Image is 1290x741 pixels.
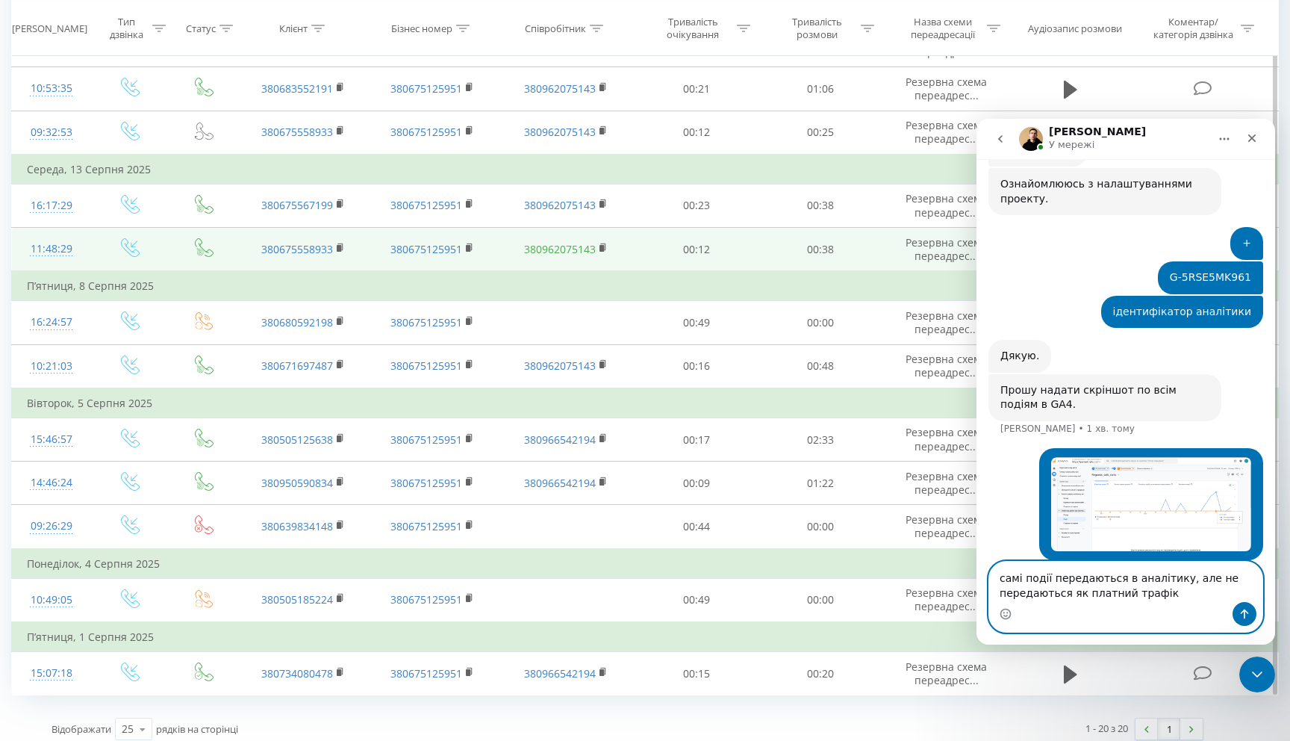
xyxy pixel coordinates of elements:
[758,344,882,388] td: 00:48
[525,22,586,34] div: Співробітник
[261,242,333,256] a: 380675558933
[261,359,333,373] a: 380671697487
[906,425,987,453] span: Резервна схема переадрес...
[777,16,857,41] div: Тривалість розмови
[261,432,333,447] a: 380505125638
[12,155,1279,185] td: Середа, 13 Серпня 2025
[12,622,1279,652] td: П’ятниця, 1 Серпня 2025
[52,722,111,736] span: Відображати
[635,111,758,155] td: 00:12
[906,469,987,497] span: Резервна схема переадрес...
[653,16,733,41] div: Тривалість очікування
[635,418,758,462] td: 00:17
[635,228,758,272] td: 00:12
[390,666,462,680] a: 380675125951
[758,652,882,695] td: 00:20
[758,228,882,272] td: 00:38
[1150,16,1237,41] div: Коментар/категорія дзвінка
[104,16,149,41] div: Тип дзвінка
[391,22,452,34] div: Бізнес номер
[12,271,1279,301] td: П’ятниця, 8 Серпня 2025
[1028,22,1122,34] div: Аудіозапис розмови
[390,81,462,96] a: 380675125951
[635,301,758,344] td: 00:49
[635,344,758,388] td: 00:16
[12,22,87,34] div: [PERSON_NAME]
[906,235,987,263] span: Резервна схема переадрес...
[906,512,987,540] span: Резервна схема переадрес...
[27,659,76,688] div: 15:07:18
[635,67,758,111] td: 00:21
[524,81,596,96] a: 380962075143
[27,308,76,337] div: 16:24:57
[27,586,76,615] div: 10:49:05
[261,476,333,490] a: 380950590834
[758,301,882,344] td: 00:00
[906,118,987,146] span: Резервна схема переадрес...
[261,315,333,329] a: 380680592198
[390,519,462,533] a: 380675125951
[261,198,333,212] a: 380675567199
[27,118,76,147] div: 09:32:53
[390,315,462,329] a: 380675125951
[261,125,333,139] a: 380675558933
[27,74,76,103] div: 10:53:35
[524,125,596,139] a: 380962075143
[758,505,882,549] td: 00:00
[27,512,76,541] div: 09:26:29
[758,578,882,622] td: 00:00
[524,198,596,212] a: 380962075143
[261,592,333,607] a: 380505185224
[390,476,462,490] a: 380675125951
[1085,721,1128,736] div: 1 - 20 з 20
[27,235,76,264] div: 11:48:29
[156,722,238,736] span: рядків на сторінці
[261,519,333,533] a: 380639834148
[635,652,758,695] td: 00:15
[27,191,76,220] div: 16:17:29
[390,242,462,256] a: 380675125951
[1239,657,1275,692] iframe: Intercom live chat
[279,22,308,34] div: Клієнт
[390,592,462,607] a: 380675125951
[758,111,882,155] td: 00:25
[758,462,882,505] td: 01:22
[27,425,76,454] div: 15:46:57
[390,432,462,447] a: 380675125951
[758,67,882,111] td: 01:06
[635,505,758,549] td: 00:44
[906,309,987,336] span: Резервна схема переадрес...
[122,722,134,737] div: 25
[27,352,76,381] div: 10:21:03
[524,432,596,447] a: 380966542194
[186,22,216,34] div: Статус
[261,666,333,680] a: 380734080478
[635,462,758,505] td: 00:09
[524,242,596,256] a: 380962075143
[1158,719,1180,740] a: 1
[524,666,596,680] a: 380966542194
[906,586,987,613] span: Резервна схема переадрес...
